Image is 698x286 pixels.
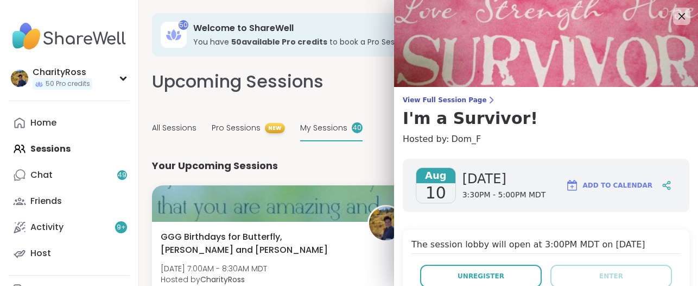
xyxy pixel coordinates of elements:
a: Host [9,240,130,266]
span: Hosted by [161,274,267,285]
span: All Sessions [152,122,196,134]
span: [DATE] 7:00AM - 8:30AM MDT [161,263,267,274]
span: 50 Pro credits [46,79,90,89]
span: Aug [416,168,455,183]
span: Add to Calendar [583,181,652,190]
div: CharityRoss [33,66,92,78]
span: [DATE] [462,170,546,188]
span: Unregister [458,271,504,281]
a: Activity9+ [9,214,130,240]
span: NEW [265,123,285,133]
div: Friends [30,195,62,207]
div: Host [30,247,51,259]
b: 50 available Pro credit s [231,36,327,47]
a: Friends [9,188,130,214]
h3: You have to book a Pro Session. [193,36,670,47]
div: 50 [179,20,188,30]
h2: Upcoming Sessions [152,70,323,94]
div: Home [30,117,56,129]
h3: I'm a Survivor! [403,109,689,128]
b: CharityRoss [200,274,245,285]
img: CharityRoss [11,70,28,87]
span: GGG Birthdays for Butterfly, [PERSON_NAME] and [PERSON_NAME] [161,231,356,257]
a: Home [9,110,130,136]
div: Activity [30,221,64,233]
h4: The session lobby will open at 3:00PM MDT on [DATE] [411,238,681,254]
img: ShareWell Logomark [566,179,579,192]
button: Add to Calendar [561,172,657,198]
a: Chat49 [9,162,130,188]
span: 10 [426,183,446,203]
span: 49 [118,171,126,180]
span: Pro Sessions [212,122,261,134]
img: ShareWell Nav Logo [9,17,130,55]
div: 40 [352,122,363,133]
h2: Your Upcoming Sessions [152,159,278,172]
h3: Welcome to ShareWell [193,22,670,34]
span: View Full Session Page [403,96,689,104]
img: CharityRoss [369,207,403,240]
span: 3:30PM - 5:00PM MDT [462,190,546,201]
span: My Sessions [300,122,347,134]
span: Enter [599,271,623,281]
span: Dom_F [451,133,481,146]
div: Chat [30,169,53,181]
span: 9 + [117,223,126,232]
h4: Hosted by: [403,133,689,146]
a: View Full Session PageI'm a Survivor! [403,96,689,128]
